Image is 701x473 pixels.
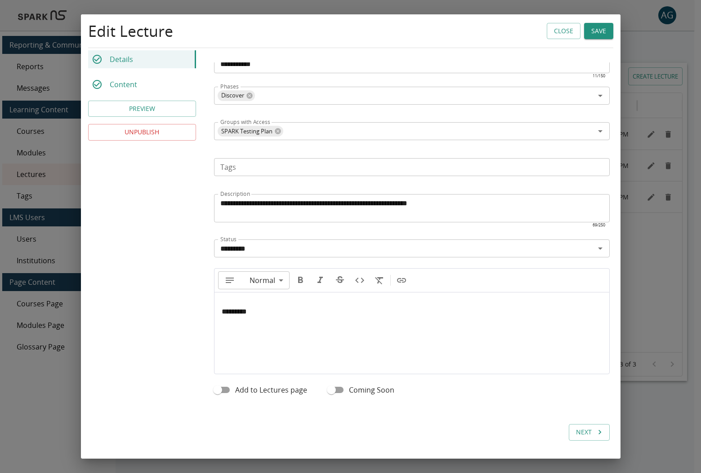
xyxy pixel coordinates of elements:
button: UNPUBLISH [88,124,196,141]
button: Open [594,89,607,102]
span: Normal [250,275,275,286]
p: Content [110,79,137,90]
button: Close [547,23,580,40]
span: SPARK Testing Plan [218,126,276,137]
label: Description [220,190,250,198]
button: Insert link [393,271,411,289]
button: Format bold [291,271,309,289]
div: Formatting Options [218,271,290,289]
h4: Edit Lecture [88,22,173,40]
div: SPARK Testing Plan [218,126,283,137]
span: Discover [218,90,248,101]
button: Format italics [311,271,329,289]
button: Open [594,125,607,137]
div: Lecture Builder Tabs [88,50,196,93]
label: Phases [220,83,239,90]
button: Save [584,23,613,40]
span: Add to Lectures page [235,385,307,395]
button: Next [569,424,610,441]
p: Details [110,54,133,65]
label: Status [220,235,237,243]
button: Preview [88,101,196,117]
button: Open [594,242,607,255]
label: Groups with Access [220,118,270,126]
button: Format strikethrough [331,271,349,289]
button: Clear formatting [371,271,388,289]
span: Coming Soon [349,385,394,395]
div: Discover [218,90,255,101]
button: Insert code [351,271,369,289]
